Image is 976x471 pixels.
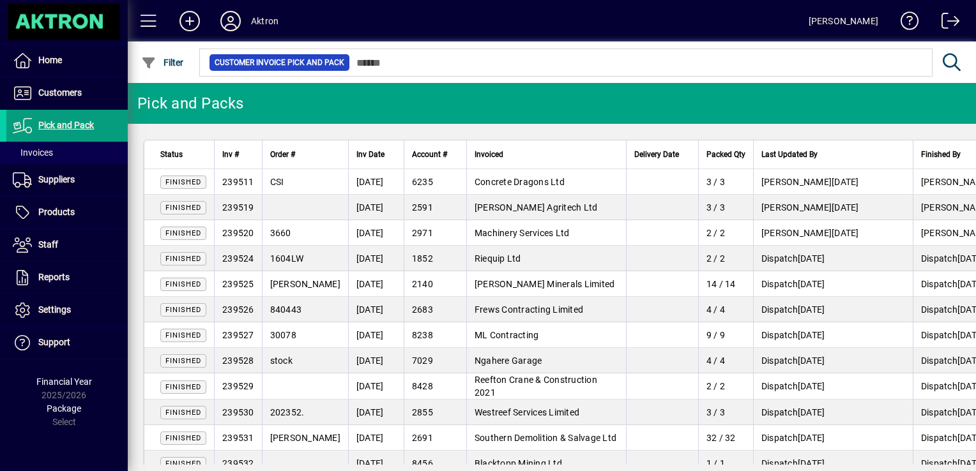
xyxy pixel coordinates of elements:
span: 840443 [270,304,302,315]
span: 239531 [222,433,254,443]
span: 8238 [412,330,433,340]
div: Invoiced [475,147,618,161]
span: Order # [270,147,295,161]
td: [DATE] [753,195,913,220]
td: [DATE] [348,271,404,297]
span: Finished [165,434,201,442]
td: [DATE] [753,322,913,348]
td: [DATE] [348,297,404,322]
span: 1852 [412,253,433,264]
a: Support [6,327,128,359]
span: Support [38,337,70,347]
div: [PERSON_NAME] [809,11,878,31]
span: Riequip Ltd [475,253,521,264]
td: 3 / 3 [698,195,753,220]
span: Invoices [13,147,53,158]
td: [DATE] [348,169,404,195]
span: Blacktopp Mining Ltd [475,458,562,468]
span: Staff [38,239,58,250]
span: 239528 [222,355,254,366]
span: ML Contracting [475,330,539,340]
span: Dispatch [921,330,957,340]
span: Dispatch [921,279,957,289]
a: Invoices [6,142,128,163]
div: Pick and Packs [137,93,244,114]
button: Filter [138,51,187,74]
td: [DATE] [753,348,913,373]
span: Concrete Dragons Ltd [475,177,565,187]
td: 14 / 14 [698,271,753,297]
span: 239532 [222,458,254,468]
span: 239524 [222,253,254,264]
td: [DATE] [753,373,913,400]
span: 8428 [412,381,433,391]
span: Dispatch [761,304,798,315]
span: 2971 [412,228,433,238]
span: Dispatch [761,381,798,391]
span: Finished [165,306,201,314]
span: Finished By [921,147,961,161]
span: [PERSON_NAME] [270,433,340,443]
a: Reports [6,262,128,294]
td: 4 / 4 [698,348,753,373]
span: Finished [165,383,201,391]
a: Home [6,45,128,77]
span: Finished [165,204,201,212]
span: 202352. [270,407,305,417]
span: [PERSON_NAME] Minerals Limited [475,279,615,289]
td: [DATE] [348,400,404,425]
span: Inv Date [356,147,385,161]
span: 1604LW [270,253,304,264]
span: Dispatch [921,407,957,417]
td: [DATE] [348,425,404,451]
span: CSI [270,177,284,187]
span: Filter [141,57,184,68]
span: Finished [165,178,201,186]
a: Suppliers [6,164,128,196]
span: Finished [165,460,201,468]
span: 239520 [222,228,254,238]
span: 2140 [412,279,433,289]
span: 2591 [412,202,433,213]
div: Last Updated By [761,147,905,161]
td: [DATE] [348,348,404,373]
span: Suppliers [38,174,75,184]
a: Staff [6,229,128,261]
span: 2855 [412,407,433,417]
td: [DATE] [753,400,913,425]
td: [DATE] [753,220,913,246]
span: Dispatch [921,304,957,315]
span: Dispatch [921,433,957,443]
div: Inv Date [356,147,396,161]
span: 6235 [412,177,433,187]
span: Reefton Crane & Construction 2021 [475,375,597,398]
td: 3 / 3 [698,400,753,425]
td: [DATE] [348,220,404,246]
a: Knowledge Base [891,3,919,44]
td: [DATE] [348,373,404,400]
span: Home [38,55,62,65]
span: Finished [165,229,201,237]
span: Dispatch [921,253,957,264]
span: Southern Demolition & Salvage Ltd [475,433,616,443]
td: 2 / 2 [698,220,753,246]
span: Finished [165,357,201,365]
span: Dispatch [761,355,798,366]
span: Dispatch [761,279,798,289]
a: Logout [932,3,960,44]
span: 7029 [412,355,433,366]
td: 4 / 4 [698,297,753,322]
span: Machinery Services Ltd [475,228,570,238]
span: Customer Invoice Pick and Pack [215,56,344,69]
span: Dispatch [921,381,957,391]
span: [PERSON_NAME] [761,228,832,238]
a: Products [6,197,128,228]
div: Order # [270,147,340,161]
span: Account # [412,147,447,161]
span: Dispatch [761,433,798,443]
span: Products [38,207,75,217]
td: 3 / 3 [698,169,753,195]
button: Add [169,10,210,33]
div: Aktron [251,11,278,31]
span: Pick and Pack [38,120,94,130]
